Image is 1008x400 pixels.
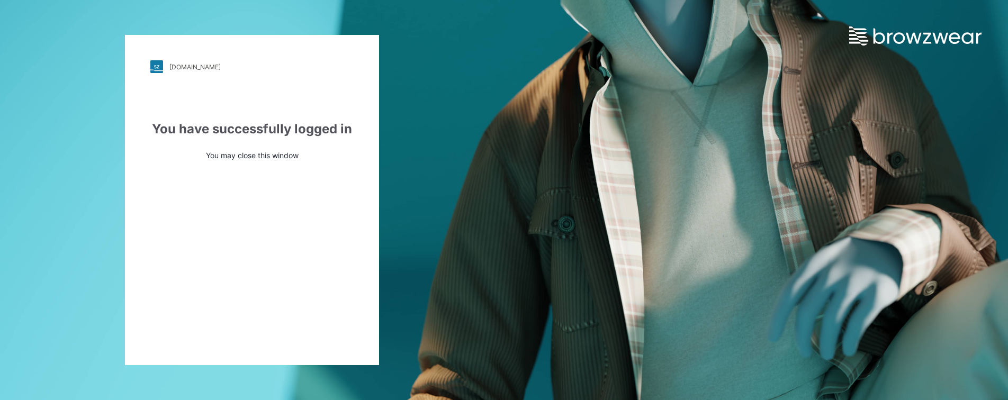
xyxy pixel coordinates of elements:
img: browzwear-logo.e42bd6dac1945053ebaf764b6aa21510.svg [849,26,982,46]
div: [DOMAIN_NAME] [169,63,221,71]
img: stylezone-logo.562084cfcfab977791bfbf7441f1a819.svg [150,60,163,73]
div: You have successfully logged in [150,120,354,139]
a: [DOMAIN_NAME] [150,60,354,73]
p: You may close this window [150,150,354,161]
